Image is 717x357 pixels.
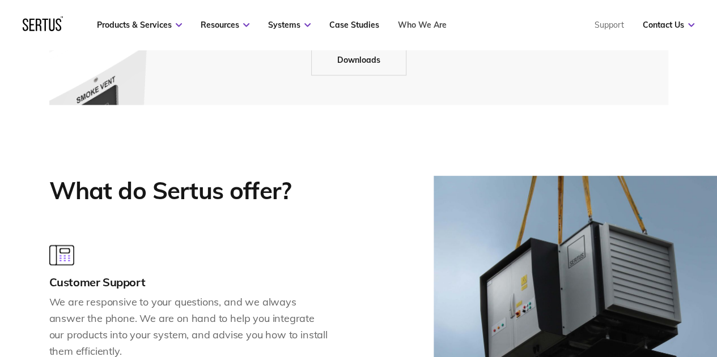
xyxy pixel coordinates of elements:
[595,20,624,30] a: Support
[201,20,249,30] a: Resources
[643,20,694,30] a: Contact Us
[513,226,717,357] iframe: Chat Widget
[97,20,182,30] a: Products & Services
[398,20,447,30] a: Who We Are
[49,175,291,205] h2: What do Sertus offer?
[49,244,74,265] img: Icon
[268,20,311,30] a: Systems
[49,274,330,289] h3: Customer Support
[329,20,379,30] a: Case Studies
[311,44,406,75] a: Downloads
